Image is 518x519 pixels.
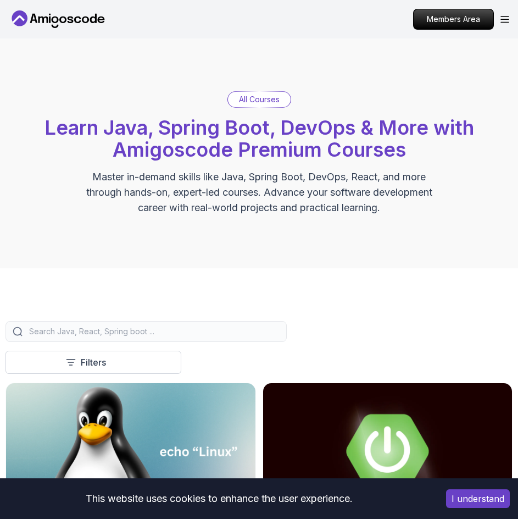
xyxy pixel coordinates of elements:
[44,115,474,162] span: Learn Java, Spring Boot, DevOps & More with Amigoscode Premium Courses
[8,487,430,511] div: This website uses cookies to enhance the user experience.
[413,9,494,30] a: Members Area
[5,351,181,374] button: Filters
[239,94,280,105] p: All Courses
[75,169,444,216] p: Master in-demand skills like Java, Spring Boot, DevOps, React, and more through hands-on, expert-...
[414,9,493,29] p: Members Area
[446,489,510,508] button: Accept cookies
[81,356,106,369] p: Filters
[500,16,509,23] button: Open Menu
[27,326,280,337] input: Search Java, React, Spring boot ...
